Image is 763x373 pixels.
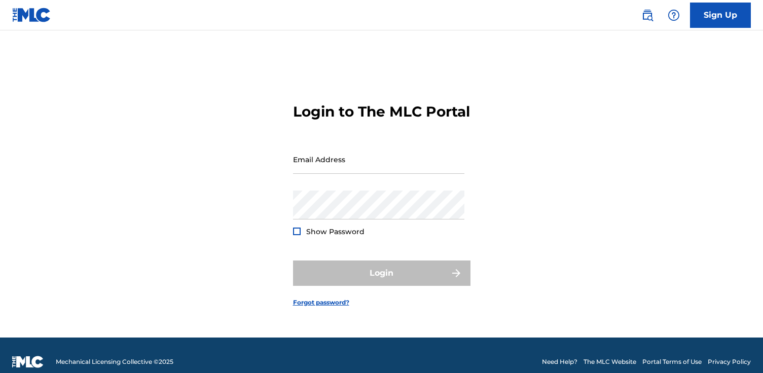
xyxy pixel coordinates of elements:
[56,357,173,366] span: Mechanical Licensing Collective © 2025
[664,5,684,25] div: Help
[690,3,751,28] a: Sign Up
[641,9,653,21] img: search
[293,298,349,307] a: Forgot password?
[668,9,680,21] img: help
[584,357,636,366] a: The MLC Website
[12,8,51,22] img: MLC Logo
[542,357,577,366] a: Need Help?
[293,103,470,121] h3: Login to The MLC Portal
[712,324,763,373] iframe: Chat Widget
[708,357,751,366] a: Privacy Policy
[306,227,365,236] span: Show Password
[637,5,658,25] a: Public Search
[642,357,702,366] a: Portal Terms of Use
[12,356,44,368] img: logo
